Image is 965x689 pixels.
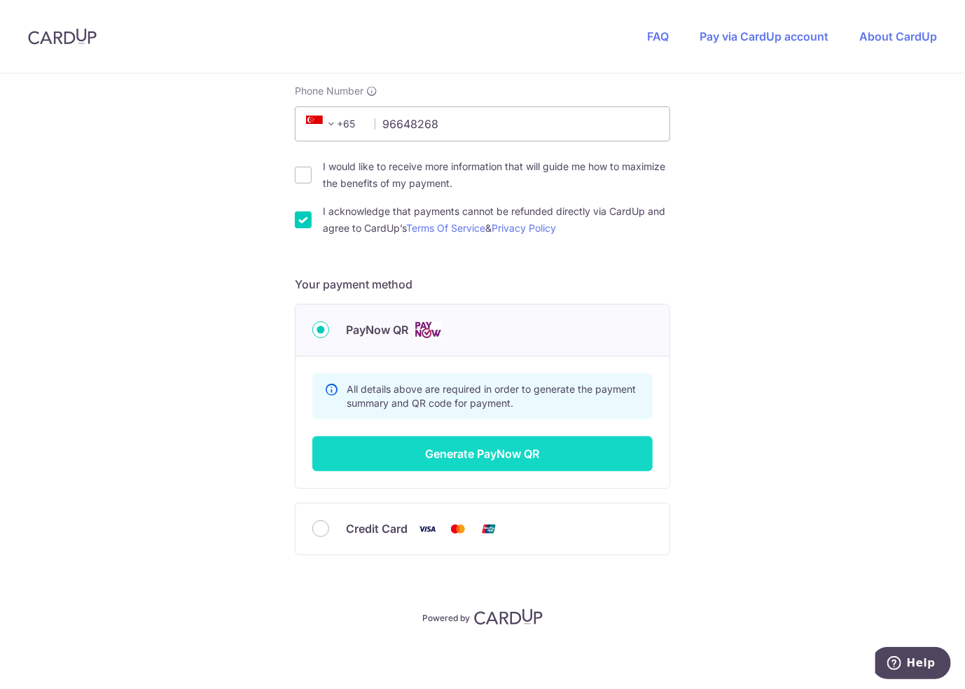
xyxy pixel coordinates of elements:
img: Visa [413,520,441,538]
a: FAQ [647,29,669,43]
img: Mastercard [444,520,472,538]
a: Pay via CardUp account [700,29,828,43]
label: I would like to receive more information that will guide me how to maximize the benefits of my pa... [323,158,670,192]
label: I acknowledge that payments cannot be refunded directly via CardUp and agree to CardUp’s & [323,203,670,237]
a: Terms Of Service [406,222,485,234]
span: PayNow QR [346,321,408,338]
span: +65 [302,116,365,132]
a: About CardUp [859,29,937,43]
img: CardUp [474,608,543,625]
img: Union Pay [475,520,503,538]
p: Powered by [422,610,470,624]
span: Credit Card [346,520,408,537]
span: +65 [306,116,340,132]
button: Generate PayNow QR [312,436,653,471]
h5: Your payment method [295,276,670,293]
iframe: Opens a widget where you can find more information [875,647,951,682]
span: Phone Number [295,84,363,98]
div: Credit Card Visa Mastercard Union Pay [312,520,653,538]
div: PayNow QR Cards logo [312,321,653,339]
img: Cards logo [414,321,442,339]
a: Privacy Policy [492,222,556,234]
span: All details above are required in order to generate the payment summary and QR code for payment. [347,383,636,409]
img: CardUp [28,28,97,45]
